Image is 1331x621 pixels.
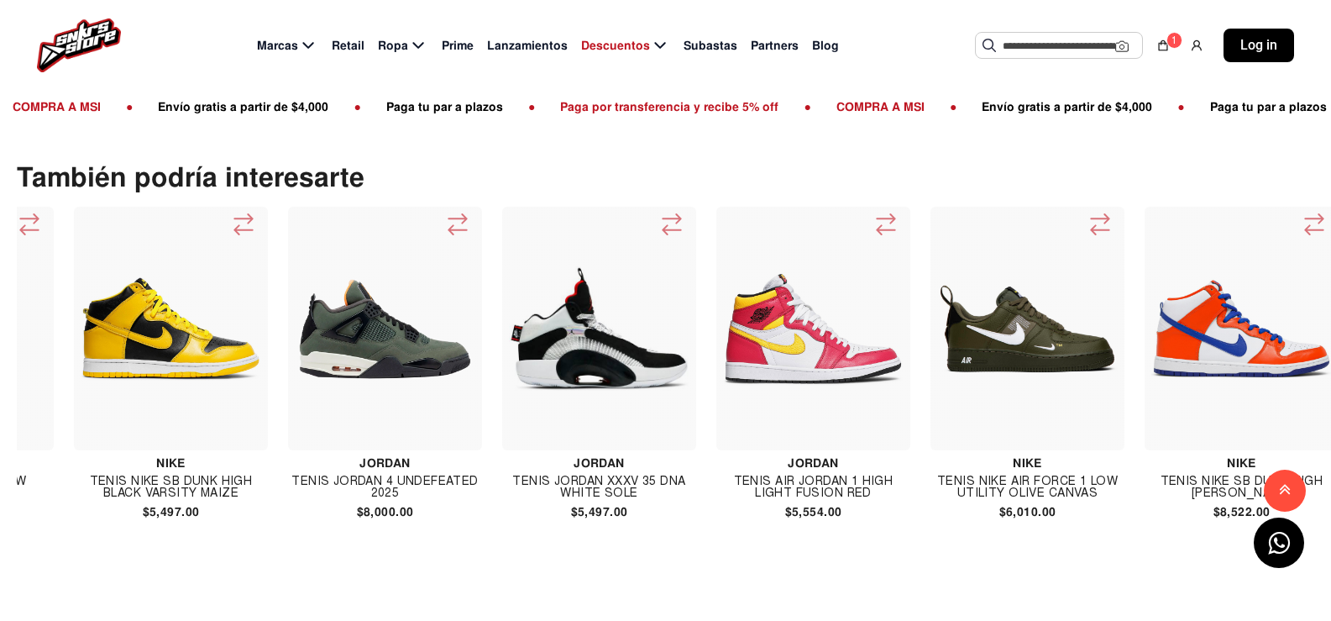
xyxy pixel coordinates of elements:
[930,506,1124,518] h4: $6,010.00
[581,37,650,55] span: Descuentos
[502,476,696,499] h4: Tenis Jordan Xxxv 35 Dna White Sole
[1165,99,1197,114] span: ●
[332,37,364,55] span: Retail
[37,18,121,72] img: logo
[548,99,791,114] span: Paga por transferencia y recibe 5% off
[716,506,910,518] h4: $5,554.00
[341,99,373,114] span: ●
[930,476,1124,499] h4: Tenis Nike Air Force 1 Low Utility Olive Canvas
[1166,32,1182,49] div: 1
[684,37,737,55] span: Subastas
[791,99,823,114] span: ●
[145,99,341,114] span: Envío gratis a partir de $4,000
[288,506,482,518] h4: $8,000.00
[288,476,482,499] h4: TENIS JORDAN 4 UNDEFEATED 2025
[716,457,910,469] h4: Jordan
[487,37,568,55] span: Lanzamientos
[936,99,968,114] span: ●
[930,457,1124,469] h4: Nike
[823,99,936,114] span: COMPRA A MSI
[502,506,696,518] h4: $5,497.00
[257,37,298,55] span: Marcas
[751,37,799,55] span: Partners
[812,37,839,55] span: Blog
[378,37,408,55] span: Ropa
[716,476,910,499] h4: Tenis Air Jordan 1 High Light Fusion Red
[969,99,1165,114] span: Envío gratis a partir de $4,000
[937,239,1118,419] img: Tenis Nike Air Force 1 Low Utility Olive Canvas
[1156,39,1170,52] img: shopping
[515,99,547,114] span: ●
[1115,39,1129,53] img: Cámara
[295,239,475,419] img: TENIS JORDAN 4 UNDEFEATED 2025
[74,457,268,469] h4: Nike
[1190,39,1203,52] img: user
[983,39,996,52] img: Buscar
[74,506,268,518] h4: $5,497.00
[509,266,689,390] img: Tenis Jordan Xxxv 35 Dna White Sole
[502,457,696,469] h4: Jordan
[723,239,904,419] img: Tenis Air Jordan 1 High Light Fusion Red
[442,37,474,55] span: Prime
[373,99,515,114] span: Paga tu par a plazos
[1240,35,1277,55] span: Log in
[17,165,1331,192] p: También podría interesarte
[288,457,482,469] h4: Jordan
[74,476,268,499] h4: Tenis Nike Sb Dunk High Black Varsity Maize
[81,276,261,381] img: Tenis Nike Sb Dunk High Black Varsity Maize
